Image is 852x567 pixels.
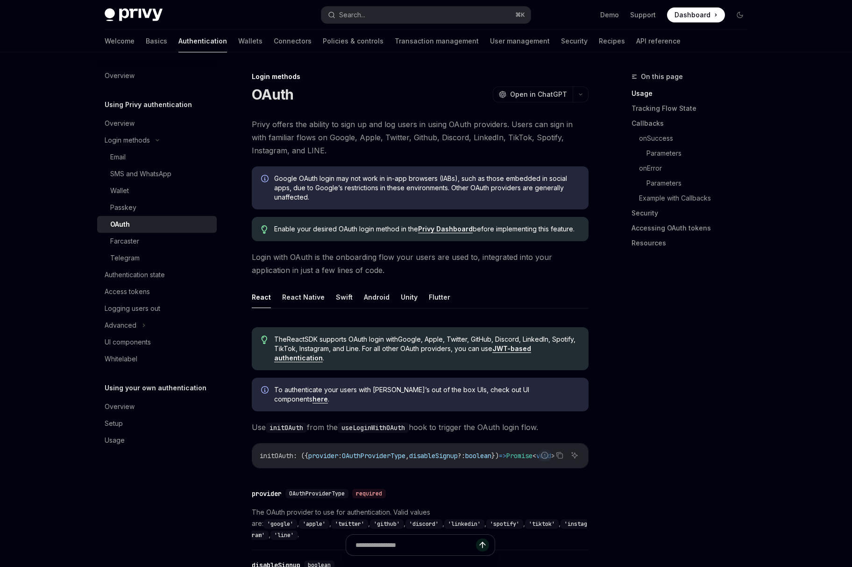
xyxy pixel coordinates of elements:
[252,72,589,81] div: Login methods
[282,286,325,308] button: React Native
[105,337,151,348] div: UI components
[352,489,386,498] div: required
[632,206,755,221] a: Security
[667,7,725,22] a: Dashboard
[561,30,588,52] a: Security
[97,115,217,132] a: Overview
[308,452,338,460] span: provider
[110,185,129,196] div: Wallet
[630,10,656,20] a: Support
[370,519,404,529] code: 'github'
[405,452,409,460] span: ,
[336,286,353,308] button: Swift
[321,7,531,23] button: Search...⌘K
[732,7,747,22] button: Toggle dark mode
[525,519,559,529] code: 'tiktok'
[499,452,506,460] span: =>
[339,9,365,21] div: Search...
[146,30,167,52] a: Basics
[105,435,125,446] div: Usage
[486,519,523,529] code: 'spotify'
[105,70,135,81] div: Overview
[110,236,139,247] div: Farcaster
[342,452,405,460] span: OAuthProviderType
[632,191,755,206] a: Example with Callbacks
[632,131,755,146] a: onSuccess
[105,8,163,22] img: dark logo
[274,335,579,363] span: The React SDK supports OAuth login with Google, Apple, Twitter, GitHub, Discord, LinkedIn, Spotif...
[252,286,271,308] button: React
[289,490,345,497] span: OAuthProviderType
[110,219,130,230] div: OAuth
[252,118,589,157] span: Privy offers the ability to sign up and log users in using OAuth providers. Users can sign in wit...
[312,395,328,403] a: here
[252,251,589,277] span: Login with OAuth is the onboarding flow your users are used to, integrated into your application ...
[261,225,268,234] svg: Tip
[97,199,217,216] a: Passkey
[536,452,551,460] span: void
[252,507,589,540] span: The OAuth provider to use for authentication. Valid values are: , , , , , , , , , .
[632,86,755,101] a: Usage
[299,519,329,529] code: 'apple'
[568,449,581,461] button: Ask AI
[409,452,458,460] span: disableSignup
[97,317,217,334] button: Advanced
[105,418,123,429] div: Setup
[551,452,555,460] span: >
[97,250,217,266] a: Telegram
[97,233,217,250] a: Farcaster
[338,423,409,433] code: useLoginWithOAuth
[97,132,217,149] button: Login methods
[493,86,573,102] button: Open in ChatGPT
[632,101,755,116] a: Tracking Flow State
[476,538,489,552] button: Send message
[261,175,270,184] svg: Info
[510,90,567,99] span: Open in ChatGPT
[178,30,227,52] a: Authentication
[554,449,566,461] button: Copy the contents from the code block
[105,353,137,365] div: Whitelabel
[490,30,550,52] a: User management
[632,146,755,161] a: Parameters
[97,398,217,415] a: Overview
[355,535,476,555] input: Ask a question...
[458,452,465,460] span: ?:
[632,176,755,191] a: Parameters
[364,286,390,308] button: Android
[97,334,217,351] a: UI components
[97,67,217,84] a: Overview
[261,336,268,344] svg: Tip
[97,216,217,233] a: OAuth
[632,116,755,131] a: Callbacks
[110,202,136,213] div: Passkey
[405,519,442,529] code: 'discord'
[105,303,160,314] div: Logging users out
[110,252,140,264] div: Telegram
[110,151,126,163] div: Email
[252,421,589,434] span: Use from the hook to trigger the OAuth login flow.
[270,531,298,540] code: 'line'
[97,266,217,283] a: Authentication state
[599,30,625,52] a: Recipes
[539,449,551,461] button: Report incorrect code
[105,320,136,331] div: Advanced
[97,351,217,367] a: Whitelabel
[274,174,579,202] span: Google OAuth login may not work in in-app browsers (IABs), such as those embedded in social apps,...
[97,182,217,199] a: Wallet
[105,135,150,146] div: Login methods
[331,519,368,529] code: 'twitter'
[266,423,307,433] code: initOAuth
[636,30,681,52] a: API reference
[110,168,171,179] div: SMS and WhatsApp
[105,286,150,297] div: Access tokens
[252,86,293,103] h1: OAuth
[515,11,525,19] span: ⌘ K
[395,30,479,52] a: Transaction management
[401,286,418,308] button: Unity
[274,30,312,52] a: Connectors
[506,452,532,460] span: Promise
[105,118,135,129] div: Overview
[429,286,450,308] button: Flutter
[252,489,282,498] div: provider
[465,452,491,460] span: boolean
